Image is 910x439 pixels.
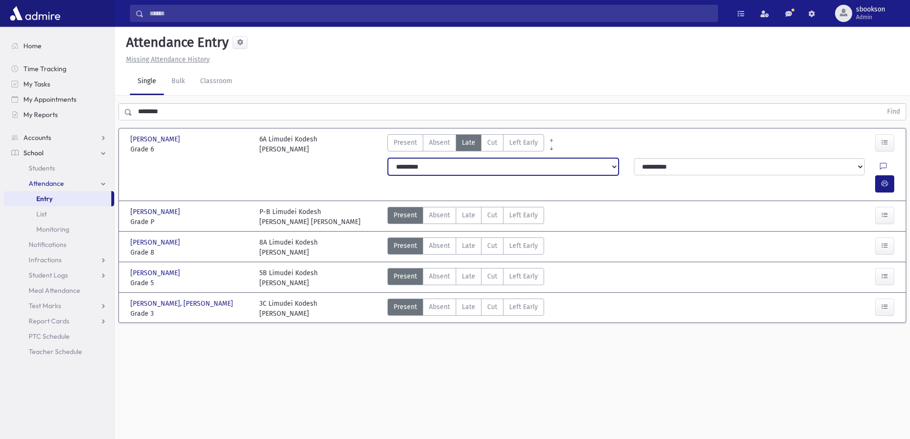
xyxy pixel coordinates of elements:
span: Late [462,210,475,220]
a: Meal Attendance [4,283,114,298]
a: Home [4,38,114,54]
span: My Reports [23,110,58,119]
a: My Tasks [4,76,114,92]
span: Grade 8 [130,247,250,257]
span: Cut [487,241,497,251]
span: Present [394,302,417,312]
span: Grade P [130,217,250,227]
span: Report Cards [29,317,69,325]
span: Grade 3 [130,309,250,319]
span: Left Early [509,302,538,312]
div: 6A Limudei Kodesh [PERSON_NAME] [259,134,317,154]
span: Cut [487,138,497,148]
div: AttTypes [387,134,544,154]
span: Present [394,210,417,220]
span: My Tasks [23,80,50,88]
span: Meal Attendance [29,286,80,295]
a: Time Tracking [4,61,114,76]
div: P-B Limudei Kodesh [PERSON_NAME] [PERSON_NAME] [259,207,361,227]
span: Grade 6 [130,144,250,154]
span: Cut [487,271,497,281]
a: Classroom [193,68,240,95]
span: [PERSON_NAME] [130,268,182,278]
div: 5B Limudei Kodesh [PERSON_NAME] [259,268,318,288]
a: Bulk [164,68,193,95]
img: AdmirePro [8,4,63,23]
span: Accounts [23,133,51,142]
a: Notifications [4,237,114,252]
span: Student Logs [29,271,68,279]
button: Find [881,104,906,120]
span: PTC Schedule [29,332,70,341]
span: Late [462,138,475,148]
span: Absent [429,271,450,281]
span: Admin [856,13,885,21]
span: My Appointments [23,95,76,104]
div: AttTypes [387,237,544,257]
span: Absent [429,210,450,220]
div: AttTypes [387,207,544,227]
a: Report Cards [4,313,114,329]
span: Absent [429,241,450,251]
span: Left Early [509,138,538,148]
span: List [36,210,47,218]
h5: Attendance Entry [122,34,229,51]
a: Monitoring [4,222,114,237]
a: Accounts [4,130,114,145]
u: Missing Attendance History [126,55,210,64]
span: [PERSON_NAME] [130,207,182,217]
span: School [23,149,43,157]
span: Present [394,271,417,281]
a: PTC Schedule [4,329,114,344]
span: Left Early [509,271,538,281]
span: Left Early [509,210,538,220]
span: sbookson [856,6,885,13]
a: Student Logs [4,268,114,283]
a: My Reports [4,107,114,122]
div: AttTypes [387,268,544,288]
span: Students [29,164,55,172]
a: Students [4,161,114,176]
a: List [4,206,114,222]
span: Notifications [29,240,66,249]
span: Cut [487,210,497,220]
span: Monitoring [36,225,69,234]
a: Entry [4,191,111,206]
span: Present [394,241,417,251]
div: 3C Limudei Kodesh [PERSON_NAME] [259,299,317,319]
span: Late [462,241,475,251]
span: Late [462,302,475,312]
span: Left Early [509,241,538,251]
span: [PERSON_NAME] [130,237,182,247]
span: Infractions [29,256,62,264]
span: Grade 5 [130,278,250,288]
span: [PERSON_NAME], [PERSON_NAME] [130,299,235,309]
span: Test Marks [29,301,61,310]
div: AttTypes [387,299,544,319]
a: My Appointments [4,92,114,107]
span: Teacher Schedule [29,347,82,356]
span: Late [462,271,475,281]
a: Infractions [4,252,114,268]
div: 8A Limudei Kodesh [PERSON_NAME] [259,237,318,257]
a: Teacher Schedule [4,344,114,359]
a: Missing Attendance History [122,55,210,64]
span: Absent [429,138,450,148]
span: Absent [429,302,450,312]
span: [PERSON_NAME] [130,134,182,144]
span: Present [394,138,417,148]
a: Test Marks [4,298,114,313]
span: Attendance [29,179,64,188]
span: Time Tracking [23,64,66,73]
a: School [4,145,114,161]
span: Cut [487,302,497,312]
a: Single [130,68,164,95]
span: Entry [36,194,53,203]
input: Search [144,5,717,22]
span: Home [23,42,42,50]
a: Attendance [4,176,114,191]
